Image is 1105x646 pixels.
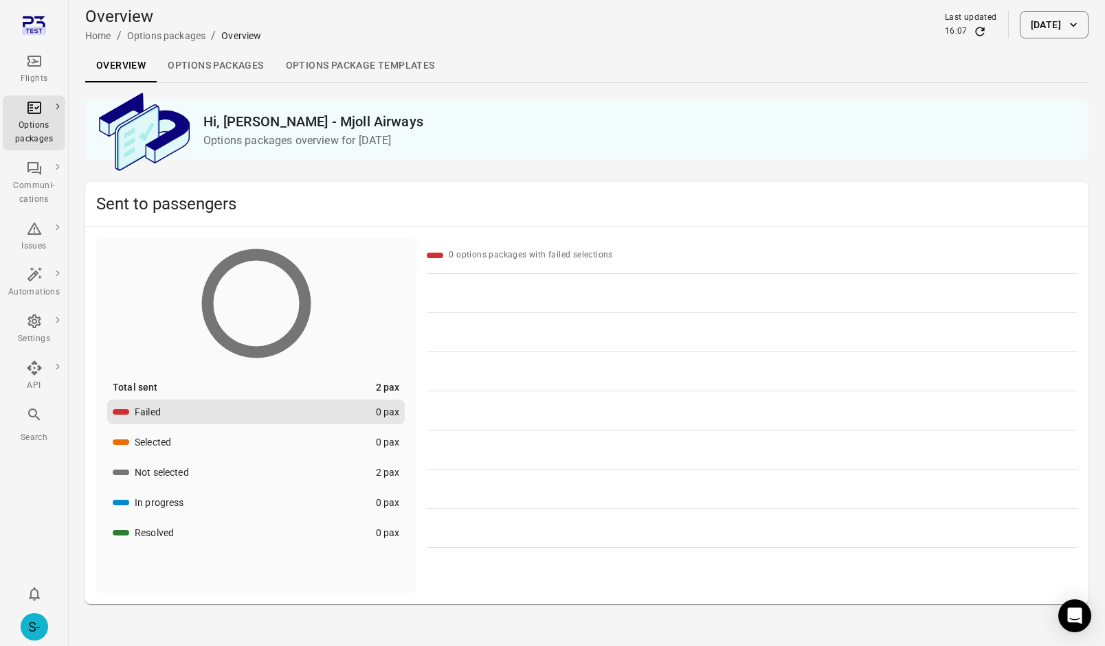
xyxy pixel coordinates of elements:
[135,526,174,540] div: Resolved
[376,465,400,479] div: 2 pax
[85,49,157,82] a: Overview
[973,25,987,38] button: Refresh data
[3,156,65,211] a: Communi-cations
[211,27,216,44] li: /
[3,309,65,350] a: Settings
[85,27,262,44] nav: Breadcrumbs
[8,379,60,393] div: API
[8,286,60,299] div: Automations
[203,111,1078,132] h2: Hi, [PERSON_NAME] - Mjoll Airways
[376,496,400,509] div: 0 pax
[376,380,400,394] div: 2 pax
[157,49,274,82] a: Options packages
[376,405,400,419] div: 0 pax
[945,25,968,38] div: 16:07
[8,119,60,146] div: Options packages
[113,380,158,394] div: Total sent
[85,49,1089,82] div: Local navigation
[107,520,405,545] button: Resolved0 pax
[21,580,48,608] button: Notifications
[3,49,65,90] a: Flights
[376,526,400,540] div: 0 pax
[135,405,161,419] div: Failed
[107,460,405,485] button: Not selected2 pax
[127,30,205,41] a: Options packages
[8,72,60,86] div: Flights
[8,240,60,253] div: Issues
[275,49,446,82] a: Options package Templates
[376,435,400,449] div: 0 pax
[8,332,60,346] div: Settings
[1058,599,1091,632] div: Open Intercom Messenger
[3,95,65,150] a: Options packages
[3,356,65,397] a: API
[3,216,65,257] a: Issues
[945,11,997,25] div: Last updated
[135,496,184,509] div: In progress
[203,132,1078,149] p: Options packages overview for [DATE]
[135,465,189,479] div: Not selected
[8,179,60,207] div: Communi-cations
[3,262,65,303] a: Automations
[1020,11,1089,38] button: [DATE]
[135,435,171,449] div: Selected
[221,29,261,43] div: Overview
[15,608,54,646] button: Sólberg - Mjoll Airways
[449,249,612,262] div: 0 options packages with failed selections
[8,431,60,445] div: Search
[21,613,48,641] div: S-
[107,400,405,424] button: Failed0 pax
[117,27,122,44] li: /
[107,430,405,454] button: Selected0 pax
[3,402,65,448] button: Search
[107,490,405,515] button: In progress0 pax
[85,5,262,27] h1: Overview
[96,193,1078,215] h2: Sent to passengers
[85,30,111,41] a: Home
